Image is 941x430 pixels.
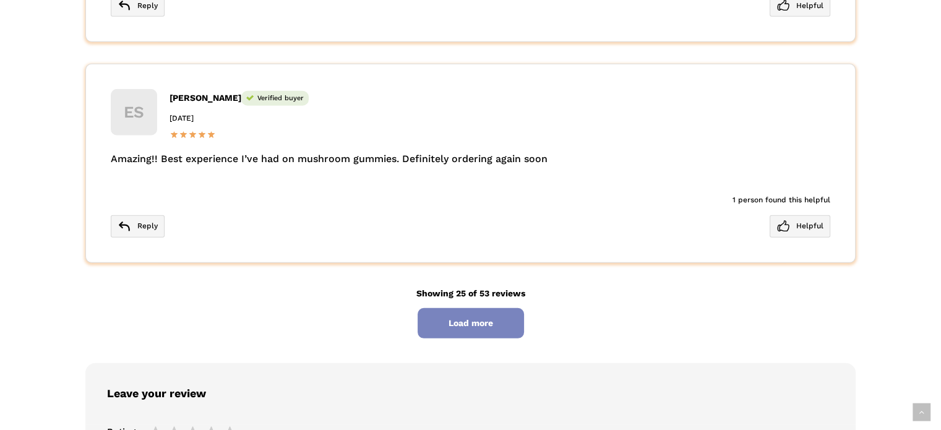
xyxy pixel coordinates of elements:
span: Helpful [770,215,830,238]
a: Back to top [913,403,930,421]
div: 1 person found this helpful [111,191,830,209]
span: Verified buyer [241,91,309,106]
span: Es [111,89,157,135]
div: Showing 25 of 53 reviews [85,285,856,339]
div: Amazing!! Best experience I’ve had on mushroom gummies. Definitely ordering again soon [111,152,830,166]
div: [DATE] [170,110,830,127]
div: Leave your review [85,363,856,424]
span: Load more [418,308,524,338]
img: verified.svg [246,95,254,101]
span: Reply [111,215,165,238]
div: [PERSON_NAME] [170,89,830,107]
